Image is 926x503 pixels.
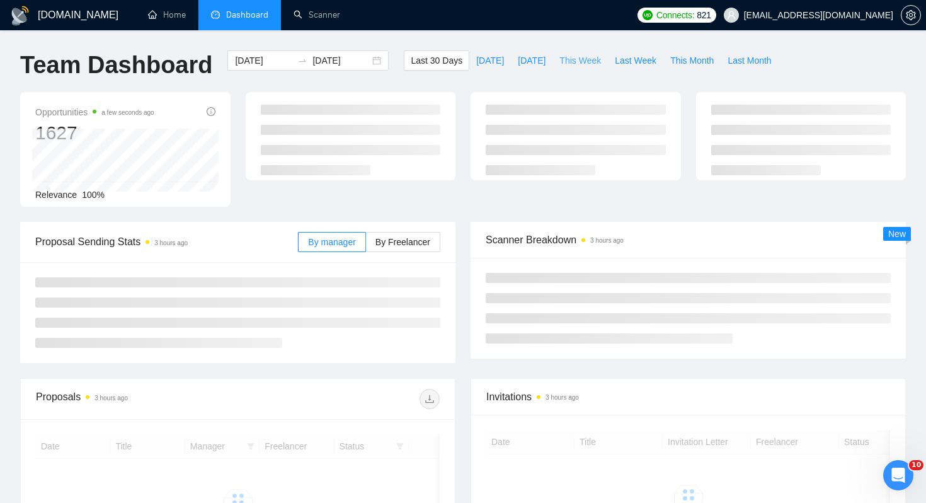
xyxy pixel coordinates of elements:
[375,237,430,247] span: By Freelancer
[727,11,736,20] span: user
[643,10,653,20] img: upwork-logo.png
[615,54,656,67] span: Last Week
[35,190,77,200] span: Relevance
[411,54,462,67] span: Last 30 Days
[35,121,154,145] div: 1627
[312,54,370,67] input: End date
[476,54,504,67] span: [DATE]
[901,10,920,20] span: setting
[211,10,220,19] span: dashboard
[888,229,906,239] span: New
[35,234,298,250] span: Proposal Sending Stats
[297,55,307,66] span: swap-right
[697,8,711,22] span: 821
[518,54,546,67] span: [DATE]
[154,240,188,246] time: 3 hours ago
[235,54,292,67] input: Start date
[546,394,579,401] time: 3 hours ago
[552,50,608,71] button: This Week
[297,55,307,66] span: to
[728,54,771,67] span: Last Month
[10,6,30,26] img: logo
[901,5,921,25] button: setting
[469,50,511,71] button: [DATE]
[608,50,663,71] button: Last Week
[486,389,890,405] span: Invitations
[590,237,624,244] time: 3 hours ago
[901,10,921,20] a: setting
[148,9,186,20] a: homeHome
[101,109,154,116] time: a few seconds ago
[36,389,238,409] div: Proposals
[909,460,923,470] span: 10
[294,9,340,20] a: searchScanner
[721,50,778,71] button: Last Month
[226,9,268,20] span: Dashboard
[670,54,714,67] span: This Month
[486,232,891,248] span: Scanner Breakdown
[656,8,694,22] span: Connects:
[35,105,154,120] span: Opportunities
[20,50,212,80] h1: Team Dashboard
[663,50,721,71] button: This Month
[82,190,105,200] span: 100%
[207,107,215,116] span: info-circle
[883,460,913,490] iframe: Intercom live chat
[308,237,355,247] span: By manager
[559,54,601,67] span: This Week
[94,395,128,402] time: 3 hours ago
[511,50,552,71] button: [DATE]
[404,50,469,71] button: Last 30 Days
